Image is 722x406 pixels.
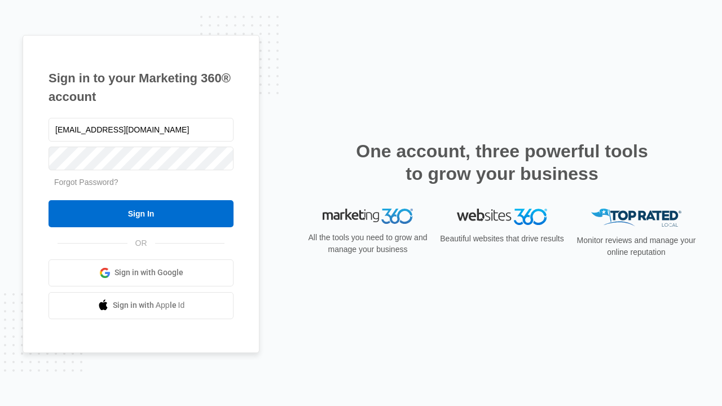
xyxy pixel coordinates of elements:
[127,237,155,249] span: OR
[54,178,118,187] a: Forgot Password?
[573,235,699,258] p: Monitor reviews and manage your online reputation
[49,259,234,286] a: Sign in with Google
[49,118,234,142] input: Email
[49,292,234,319] a: Sign in with Apple Id
[591,209,681,227] img: Top Rated Local
[457,209,547,225] img: Websites 360
[49,200,234,227] input: Sign In
[49,69,234,106] h1: Sign in to your Marketing 360® account
[439,233,565,245] p: Beautiful websites that drive results
[115,267,183,279] span: Sign in with Google
[353,140,651,185] h2: One account, three powerful tools to grow your business
[305,232,431,255] p: All the tools you need to grow and manage your business
[323,209,413,224] img: Marketing 360
[113,299,185,311] span: Sign in with Apple Id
